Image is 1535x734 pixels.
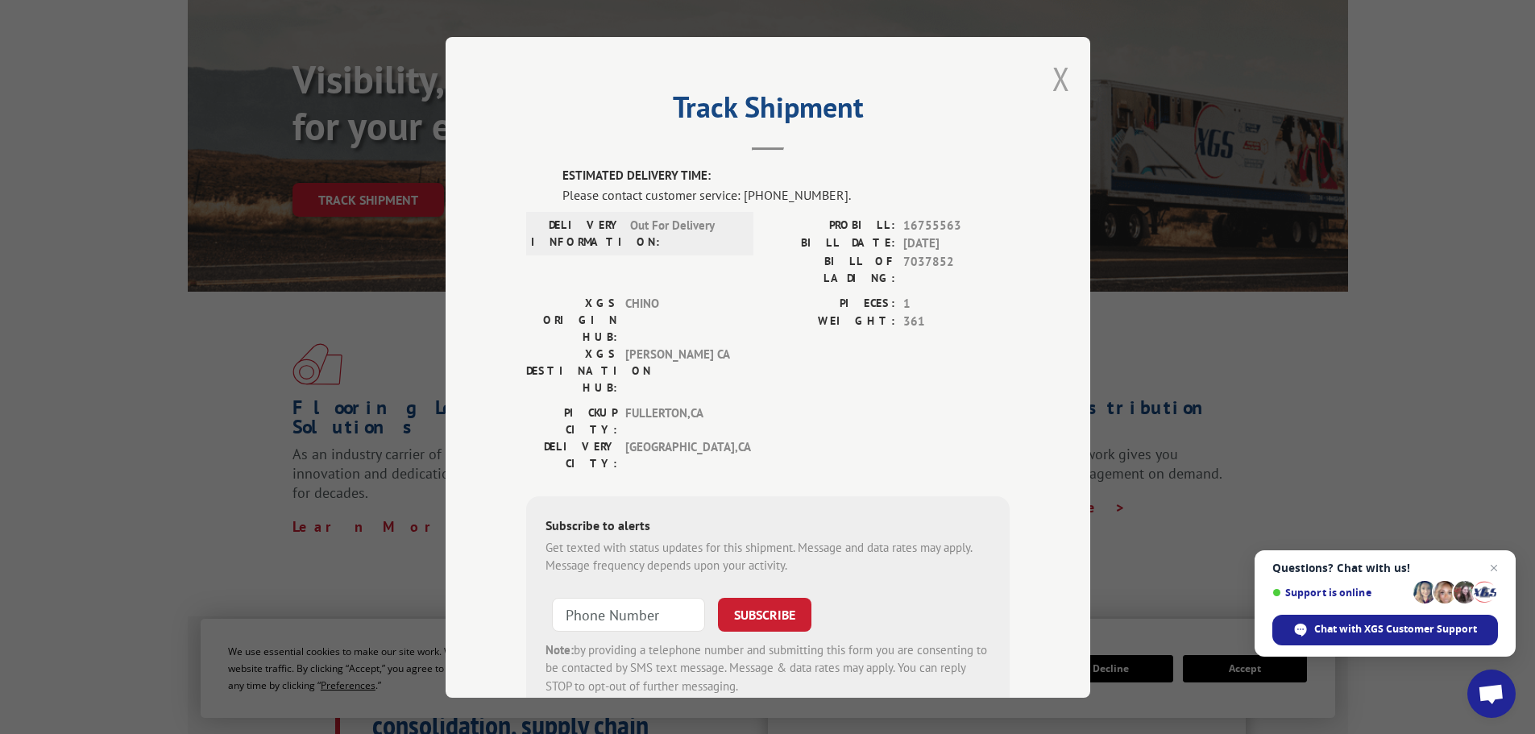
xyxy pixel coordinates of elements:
span: Out For Delivery [630,216,739,250]
label: PROBILL: [768,216,895,234]
label: XGS DESTINATION HUB: [526,345,617,396]
span: FULLERTON , CA [625,404,734,437]
label: BILL DATE: [768,234,895,253]
span: [GEOGRAPHIC_DATA] , CA [625,437,734,471]
div: Please contact customer service: [PHONE_NUMBER]. [562,185,1010,204]
span: 361 [903,313,1010,331]
span: CHINO [625,294,734,345]
button: SUBSCRIBE [718,597,811,631]
div: Get texted with status updates for this shipment. Message and data rates may apply. Message frequ... [546,538,990,574]
button: Close modal [1052,57,1070,100]
span: 7037852 [903,252,1010,286]
div: Chat with XGS Customer Support [1272,615,1498,645]
label: DELIVERY INFORMATION: [531,216,622,250]
label: BILL OF LADING: [768,252,895,286]
span: Questions? Chat with us! [1272,562,1498,574]
label: PIECES: [768,294,895,313]
span: Support is online [1272,587,1408,599]
span: 16755563 [903,216,1010,234]
div: Subscribe to alerts [546,515,990,538]
input: Phone Number [552,597,705,631]
label: PICKUP CITY: [526,404,617,437]
span: 1 [903,294,1010,313]
div: by providing a telephone number and submitting this form you are consenting to be contacted by SM... [546,641,990,695]
span: Chat with XGS Customer Support [1314,622,1477,637]
span: [DATE] [903,234,1010,253]
div: Open chat [1467,670,1516,718]
h2: Track Shipment [526,96,1010,126]
label: DELIVERY CITY: [526,437,617,471]
label: ESTIMATED DELIVERY TIME: [562,167,1010,185]
span: Close chat [1484,558,1504,578]
span: [PERSON_NAME] CA [625,345,734,396]
strong: Note: [546,641,574,657]
label: XGS ORIGIN HUB: [526,294,617,345]
label: WEIGHT: [768,313,895,331]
